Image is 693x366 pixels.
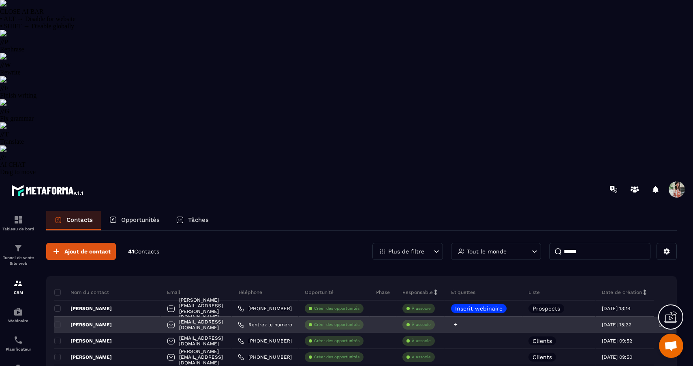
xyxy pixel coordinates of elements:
a: [PHONE_NUMBER] [238,338,292,344]
p: Prospects [533,306,560,311]
p: Inscrit webinaire [455,306,503,311]
p: Créer des opportunités [314,322,359,328]
p: Téléphone [238,289,262,296]
a: formationformationCRM [2,272,34,301]
p: Plus de filtre [388,249,424,254]
p: Responsable [402,289,433,296]
p: Créer des opportunités [314,306,359,311]
p: Tunnel de vente Site web [2,255,34,266]
p: Phase [376,289,390,296]
p: Liste [528,289,540,296]
p: [PERSON_NAME] [54,321,112,328]
p: Tableau de bord [2,227,34,231]
a: Tâches [168,211,217,230]
p: Email [167,289,180,296]
img: formation [13,279,23,288]
a: [PHONE_NUMBER] [238,354,292,360]
p: Date de création [602,289,642,296]
p: À associe [412,354,431,360]
p: Clients [533,354,552,360]
p: [PERSON_NAME] [54,354,112,360]
p: À associe [412,338,431,344]
p: Webinaire [2,319,34,323]
p: [PERSON_NAME] [54,338,112,344]
p: Planificateur [2,347,34,351]
p: Opportunité [305,289,334,296]
img: formation [13,215,23,225]
a: Opportunités [101,211,168,230]
p: [DATE] 15:32 [602,322,631,328]
p: Nom du contact [54,289,109,296]
p: Créer des opportunités [314,338,359,344]
a: formationformationTableau de bord [2,209,34,237]
p: [DATE] 13:14 [602,306,631,311]
img: logo [11,183,84,198]
p: [DATE] 09:50 [602,354,632,360]
p: Créer des opportunités [314,354,359,360]
a: formationformationTunnel de vente Site web [2,237,34,272]
span: Ajout de contact [64,247,111,255]
img: formation [13,243,23,253]
div: Ouvrir le chat [659,334,683,358]
p: Contacts [66,216,93,223]
p: Clients [533,338,552,344]
a: Contacts [46,211,101,230]
p: À associe [412,306,431,311]
p: Étiquettes [451,289,475,296]
p: À associe [412,322,431,328]
img: scheduler [13,335,23,345]
p: [PERSON_NAME] [54,305,112,312]
button: Ajout de contact [46,243,116,260]
img: automations [13,307,23,317]
p: Tout le monde [467,249,507,254]
p: Opportunités [121,216,160,223]
a: automationsautomationsWebinaire [2,301,34,329]
p: [DATE] 09:52 [602,338,632,344]
p: CRM [2,290,34,295]
a: schedulerschedulerPlanificateur [2,329,34,357]
span: Contacts [134,248,159,255]
p: Tâches [188,216,209,223]
p: 41 [128,248,159,255]
a: [PHONE_NUMBER] [238,305,292,312]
